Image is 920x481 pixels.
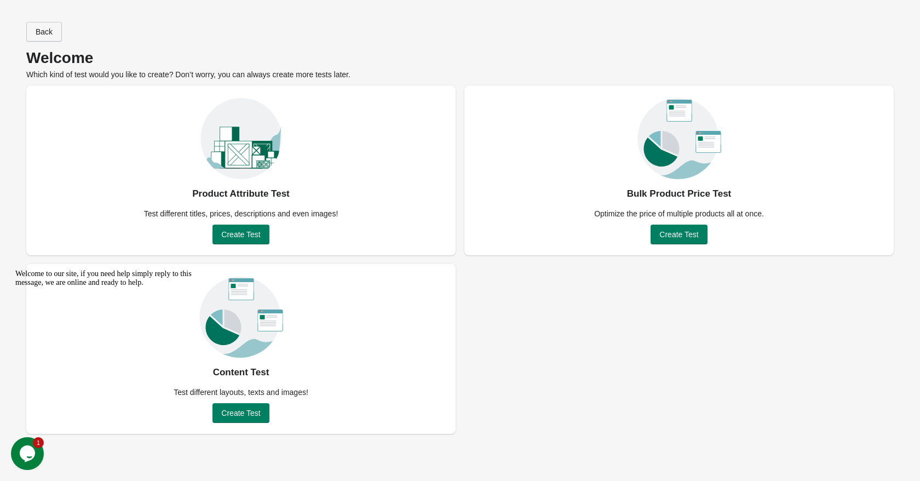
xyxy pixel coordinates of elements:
div: Product Attribute Test [192,185,290,203]
button: Create Test [651,225,707,244]
div: Welcome to our site, if you need help simply reply to this message, we are online and ready to help. [4,4,202,22]
div: Content Test [213,364,269,381]
span: Back [36,27,53,36]
div: Bulk Product Price Test [627,185,732,203]
button: Back [26,22,62,42]
span: Create Test [221,230,260,239]
button: Create Test [212,225,269,244]
span: Create Test [659,230,698,239]
p: Welcome [26,53,894,64]
div: Test different titles, prices, descriptions and even images! [137,208,345,219]
span: Create Test [221,409,260,417]
div: Optimize the price of multiple products all at once. [588,208,771,219]
button: Create Test [212,403,269,423]
div: Test different layouts, texts and images! [167,387,315,398]
div: Which kind of test would you like to create? Don’t worry, you can always create more tests later. [26,53,894,80]
iframe: chat widget [11,265,208,432]
iframe: chat widget [11,437,46,470]
span: Welcome to our site, if you need help simply reply to this message, we are online and ready to help. [4,4,181,21]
